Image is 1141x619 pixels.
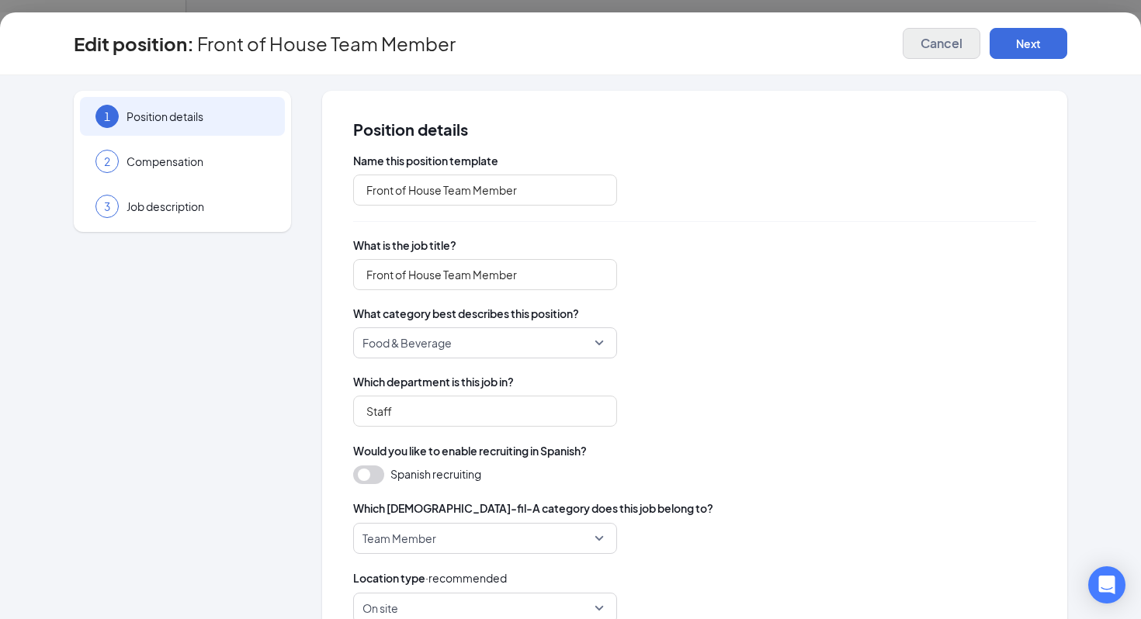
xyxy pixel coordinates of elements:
span: Team Member [362,524,436,553]
span: Job description [127,199,269,214]
button: Next [990,28,1067,59]
span: Food & Beverage [362,328,452,358]
span: 1 [104,109,110,124]
span: Would you like to enable recruiting in Spanish? [353,442,587,459]
span: What category best describes this position? [353,306,1036,321]
span: 2 [104,154,110,169]
span: Spanish recruiting [390,465,481,482]
span: · recommended [425,569,507,586]
span: 3 [104,199,110,214]
h3: Edit position : [74,30,194,57]
button: Cancel [903,28,980,59]
span: Which department is this job in? [353,374,1036,389]
input: Cashier-Region 1, Cashier- Region 2 [353,175,617,206]
div: Open Intercom Messenger [1088,566,1125,603]
span: Cancel [921,36,962,51]
span: Which [DEMOGRAPHIC_DATA]-fil-A category does this job belong to? [353,500,713,517]
span: Position details [127,109,269,124]
span: Position details [353,122,1036,137]
span: Compensation [127,154,269,169]
span: Name this position template [353,153,1036,168]
span: What is the job title? [353,237,1036,253]
span: Front of House Team Member [197,36,456,51]
span: Location type [353,569,425,586]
